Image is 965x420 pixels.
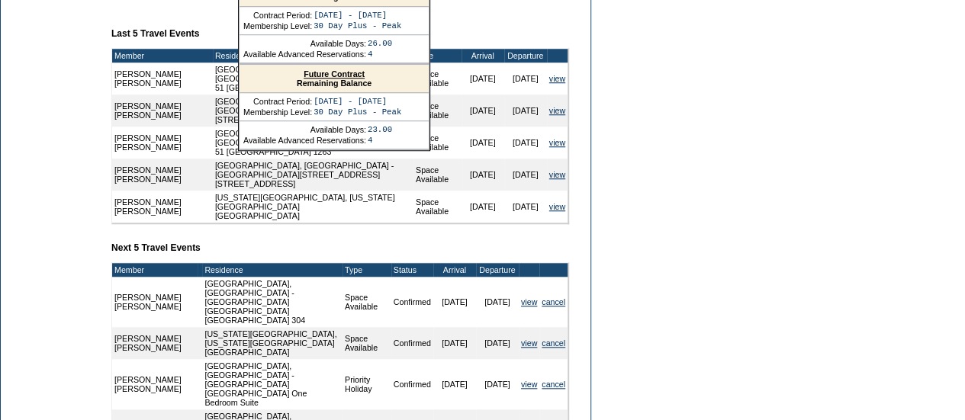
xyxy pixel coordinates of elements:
[213,95,413,127] td: [GEOGRAPHIC_DATA], [GEOGRAPHIC_DATA] - [GEOGRAPHIC_DATA][STREET_ADDRESS] [STREET_ADDRESS]
[413,127,462,159] td: Space Available
[462,191,504,223] td: [DATE]
[504,191,547,223] td: [DATE]
[314,11,401,20] td: [DATE] - [DATE]
[368,136,392,145] td: 4
[243,39,366,48] td: Available Days:
[112,263,198,277] td: Member
[462,95,504,127] td: [DATE]
[549,74,565,83] a: view
[243,136,366,145] td: Available Advanced Reservations:
[391,277,433,327] td: Confirmed
[243,125,366,134] td: Available Days:
[243,107,312,117] td: Membership Level:
[213,49,413,63] td: Residence
[521,338,537,348] a: view
[462,159,504,191] td: [DATE]
[433,327,476,359] td: [DATE]
[243,11,312,20] td: Contract Period:
[243,97,312,106] td: Contract Period:
[413,63,462,95] td: Space Available
[413,159,462,191] td: Space Available
[243,21,312,30] td: Membership Level:
[462,49,504,63] td: Arrival
[112,63,213,95] td: [PERSON_NAME] [PERSON_NAME]
[343,277,391,327] td: Space Available
[549,106,565,115] a: view
[542,338,565,348] a: cancel
[504,49,547,63] td: Departure
[202,359,343,409] td: [GEOGRAPHIC_DATA], [GEOGRAPHIC_DATA] - [GEOGRAPHIC_DATA] [GEOGRAPHIC_DATA] One Bedroom Suite
[202,263,343,277] td: Residence
[112,95,213,127] td: [PERSON_NAME] [PERSON_NAME]
[111,28,199,39] b: Last 5 Travel Events
[462,63,504,95] td: [DATE]
[504,95,547,127] td: [DATE]
[368,39,392,48] td: 26.00
[462,127,504,159] td: [DATE]
[112,127,213,159] td: [PERSON_NAME] [PERSON_NAME]
[304,69,365,79] a: Future Contract
[476,327,519,359] td: [DATE]
[368,50,392,59] td: 4
[314,21,401,30] td: 30 Day Plus - Peak
[111,242,201,253] b: Next 5 Travel Events
[413,95,462,127] td: Space Available
[240,65,429,93] div: Remaining Balance
[213,159,413,191] td: [GEOGRAPHIC_DATA], [GEOGRAPHIC_DATA] - [GEOGRAPHIC_DATA][STREET_ADDRESS] [STREET_ADDRESS]
[343,359,391,409] td: Priority Holiday
[314,107,401,117] td: 30 Day Plus - Peak
[433,359,476,409] td: [DATE]
[314,97,401,106] td: [DATE] - [DATE]
[433,277,476,327] td: [DATE]
[391,359,433,409] td: Confirmed
[549,138,565,147] a: view
[504,127,547,159] td: [DATE]
[542,297,565,306] a: cancel
[433,263,476,277] td: Arrival
[112,159,213,191] td: [PERSON_NAME] [PERSON_NAME]
[521,297,537,306] a: view
[368,125,392,134] td: 23.00
[202,277,343,327] td: [GEOGRAPHIC_DATA], [GEOGRAPHIC_DATA] - [GEOGRAPHIC_DATA] [GEOGRAPHIC_DATA] [GEOGRAPHIC_DATA] 304
[112,277,198,327] td: [PERSON_NAME] [PERSON_NAME]
[413,191,462,223] td: Space Available
[476,263,519,277] td: Departure
[542,380,565,389] a: cancel
[112,49,213,63] td: Member
[202,327,343,359] td: [US_STATE][GEOGRAPHIC_DATA], [US_STATE][GEOGRAPHIC_DATA] [GEOGRAPHIC_DATA]
[112,191,213,223] td: [PERSON_NAME] [PERSON_NAME]
[391,327,433,359] td: Confirmed
[213,63,413,95] td: [GEOGRAPHIC_DATA], [GEOGRAPHIC_DATA] - [GEOGRAPHIC_DATA][STREET_ADDRESS] 51 [GEOGRAPHIC_DATA] 1171
[343,263,391,277] td: Type
[343,327,391,359] td: Space Available
[549,202,565,211] a: view
[243,50,366,59] td: Available Advanced Reservations:
[521,380,537,389] a: view
[112,327,198,359] td: [PERSON_NAME] [PERSON_NAME]
[476,359,519,409] td: [DATE]
[391,263,433,277] td: Status
[504,63,547,95] td: [DATE]
[413,49,462,63] td: Type
[213,127,413,159] td: [GEOGRAPHIC_DATA], [GEOGRAPHIC_DATA] - [GEOGRAPHIC_DATA][STREET_ADDRESS] 51 [GEOGRAPHIC_DATA] 1263
[112,359,198,409] td: [PERSON_NAME] [PERSON_NAME]
[549,170,565,179] a: view
[476,277,519,327] td: [DATE]
[213,191,413,223] td: [US_STATE][GEOGRAPHIC_DATA], [US_STATE][GEOGRAPHIC_DATA] [GEOGRAPHIC_DATA]
[504,159,547,191] td: [DATE]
